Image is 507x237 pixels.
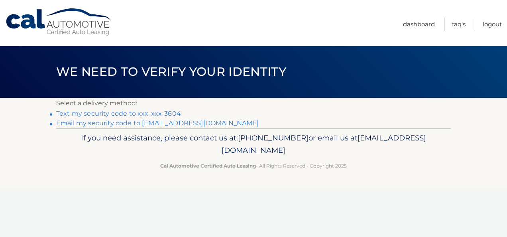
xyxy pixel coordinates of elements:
[5,8,113,36] a: Cal Automotive
[483,18,502,31] a: Logout
[56,119,259,127] a: Email my security code to [EMAIL_ADDRESS][DOMAIN_NAME]
[238,133,309,142] span: [PHONE_NUMBER]
[56,110,181,117] a: Text my security code to xxx-xxx-3604
[61,132,446,157] p: If you need assistance, please contact us at: or email us at
[56,98,451,109] p: Select a delivery method:
[160,163,256,169] strong: Cal Automotive Certified Auto Leasing
[403,18,435,31] a: Dashboard
[61,162,446,170] p: - All Rights Reserved - Copyright 2025
[452,18,466,31] a: FAQ's
[56,64,286,79] span: We need to verify your identity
